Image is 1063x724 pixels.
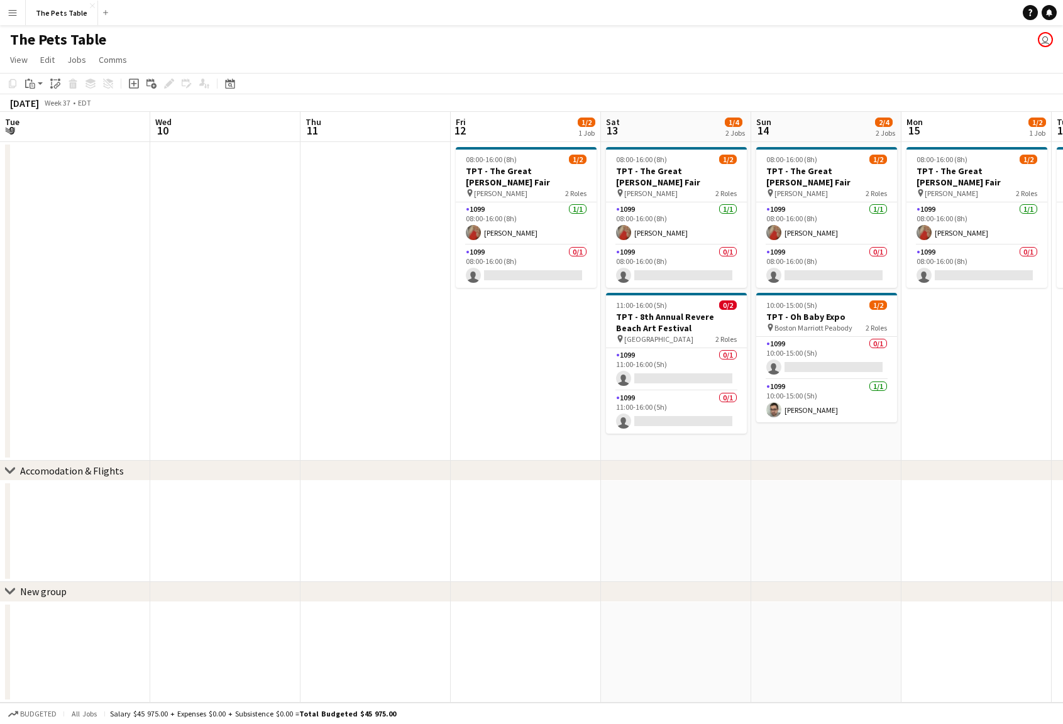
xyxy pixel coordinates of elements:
span: 11:00-16:00 (5h) [616,300,667,310]
span: 10 [153,123,172,138]
span: 2/4 [875,118,893,127]
span: 9 [3,123,19,138]
span: Budgeted [20,710,57,718]
span: 1/2 [1020,155,1037,164]
span: 15 [905,123,923,138]
span: [PERSON_NAME] [474,189,527,198]
button: The Pets Table [26,1,98,25]
app-card-role: 10991/108:00-16:00 (8h)[PERSON_NAME] [756,202,897,245]
a: View [5,52,33,68]
app-job-card: 11:00-16:00 (5h)0/2TPT - 8th Annual Revere Beach Art Festival [GEOGRAPHIC_DATA]2 Roles10990/111:0... [606,293,747,434]
span: Boston Marriott Peabody [774,323,852,332]
span: [PERSON_NAME] [774,189,828,198]
button: Budgeted [6,707,58,721]
span: View [10,54,28,65]
span: 08:00-16:00 (8h) [466,155,517,164]
span: Mon [906,116,923,128]
span: 11 [304,123,321,138]
span: Comms [99,54,127,65]
app-card-role: 10990/108:00-16:00 (8h) [906,245,1047,288]
h3: TPT - The Great [PERSON_NAME] Fair [906,165,1047,188]
h1: The Pets Table [10,30,106,49]
h3: TPT - Oh Baby Expo [756,311,897,322]
div: Accomodation & Flights [20,464,124,477]
span: 2 Roles [715,189,737,198]
span: Jobs [67,54,86,65]
app-card-role: 10990/111:00-16:00 (5h) [606,348,747,391]
div: New group [20,585,67,598]
span: 1/2 [719,155,737,164]
app-card-role: 10991/108:00-16:00 (8h)[PERSON_NAME] [906,202,1047,245]
span: Week 37 [41,98,73,107]
div: EDT [78,98,91,107]
span: Thu [306,116,321,128]
span: 13 [604,123,620,138]
app-card-role: 10991/108:00-16:00 (8h)[PERSON_NAME] [456,202,597,245]
div: Salary $45 975.00 + Expenses $0.00 + Subsistence $0.00 = [110,709,396,718]
span: 2 Roles [565,189,587,198]
span: 12 [454,123,466,138]
span: Tue [5,116,19,128]
span: 14 [754,123,771,138]
span: Fri [456,116,466,128]
span: [GEOGRAPHIC_DATA] [624,334,693,344]
app-card-role: 10990/108:00-16:00 (8h) [756,245,897,288]
span: 1/2 [1028,118,1046,127]
span: Sun [756,116,771,128]
app-job-card: 08:00-16:00 (8h)1/2TPT - The Great [PERSON_NAME] Fair [PERSON_NAME]2 Roles10991/108:00-16:00 (8h)... [756,147,897,288]
span: Wed [155,116,172,128]
div: 1 Job [578,128,595,138]
span: 2 Roles [715,334,737,344]
span: 1/2 [869,155,887,164]
h3: TPT - The Great [PERSON_NAME] Fair [606,165,747,188]
app-job-card: 08:00-16:00 (8h)1/2TPT - The Great [PERSON_NAME] Fair [PERSON_NAME]2 Roles10991/108:00-16:00 (8h)... [606,147,747,288]
app-user-avatar: Jamie Neale [1038,32,1053,47]
div: [DATE] [10,97,39,109]
app-card-role: 10990/111:00-16:00 (5h) [606,391,747,434]
span: 2 Roles [866,189,887,198]
a: Comms [94,52,132,68]
app-card-role: 10991/108:00-16:00 (8h)[PERSON_NAME] [606,202,747,245]
a: Jobs [62,52,91,68]
app-card-role: 10991/110:00-15:00 (5h)[PERSON_NAME] [756,380,897,422]
app-job-card: 08:00-16:00 (8h)1/2TPT - The Great [PERSON_NAME] Fair [PERSON_NAME]2 Roles10991/108:00-16:00 (8h)... [456,147,597,288]
app-card-role: 10990/110:00-15:00 (5h) [756,337,897,380]
h3: TPT - The Great [PERSON_NAME] Fair [756,165,897,188]
a: Edit [35,52,60,68]
div: 2 Jobs [725,128,745,138]
span: 1/4 [725,118,742,127]
h3: TPT - 8th Annual Revere Beach Art Festival [606,311,747,334]
span: [PERSON_NAME] [925,189,978,198]
span: 08:00-16:00 (8h) [616,155,667,164]
app-job-card: 08:00-16:00 (8h)1/2TPT - The Great [PERSON_NAME] Fair [PERSON_NAME]2 Roles10991/108:00-16:00 (8h)... [906,147,1047,288]
span: 2 Roles [1016,189,1037,198]
span: [PERSON_NAME] [624,189,678,198]
span: Sat [606,116,620,128]
h3: TPT - The Great [PERSON_NAME] Fair [456,165,597,188]
div: 1 Job [1029,128,1045,138]
span: 08:00-16:00 (8h) [917,155,967,164]
span: All jobs [69,709,99,718]
span: 1/2 [578,118,595,127]
span: 1/2 [869,300,887,310]
span: 1/2 [569,155,587,164]
span: 10:00-15:00 (5h) [766,300,817,310]
div: 2 Jobs [876,128,895,138]
app-job-card: 10:00-15:00 (5h)1/2TPT - Oh Baby Expo Boston Marriott Peabody2 Roles10990/110:00-15:00 (5h) 10991... [756,293,897,422]
span: Total Budgeted $45 975.00 [299,709,396,718]
app-card-role: 10990/108:00-16:00 (8h) [456,245,597,288]
span: 2 Roles [866,323,887,332]
app-card-role: 10990/108:00-16:00 (8h) [606,245,747,288]
span: 0/2 [719,300,737,310]
span: Edit [40,54,55,65]
span: 08:00-16:00 (8h) [766,155,817,164]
